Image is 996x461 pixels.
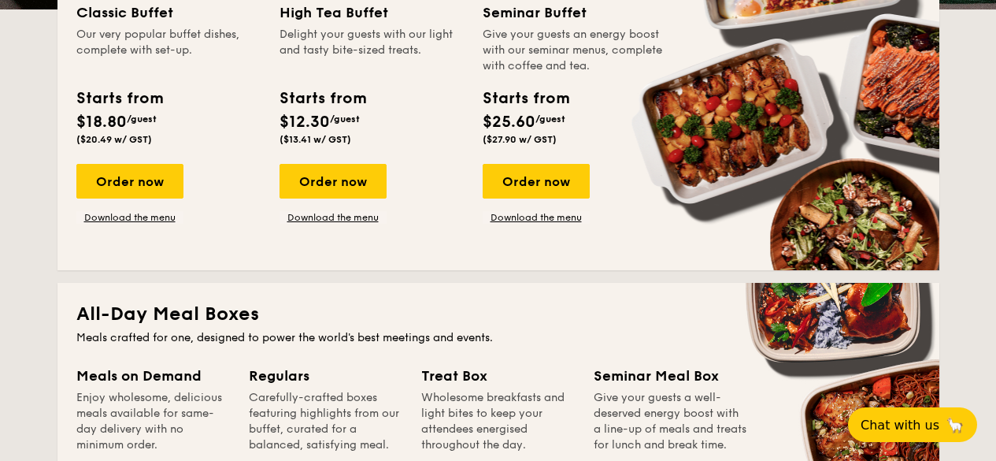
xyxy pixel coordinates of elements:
div: Give your guests an energy boost with our seminar menus, complete with coffee and tea. [483,27,667,74]
div: Treat Box [421,365,575,387]
div: Meals on Demand [76,365,230,387]
span: /guest [127,113,157,125]
div: Wholesome breakfasts and light bites to keep your attendees energised throughout the day. [421,390,575,453]
div: Delight your guests with our light and tasty bite-sized treats. [280,27,464,74]
a: Download the menu [280,211,387,224]
div: Regulars [249,365,402,387]
span: /guest [330,113,360,125]
span: ($13.41 w/ GST) [280,134,351,145]
span: ($20.49 w/ GST) [76,134,152,145]
div: Order now [483,164,590,199]
span: 🦙 [946,416,965,434]
div: Carefully-crafted boxes featuring highlights from our buffet, curated for a balanced, satisfying ... [249,390,402,453]
div: Starts from [76,87,162,110]
div: Order now [76,164,183,199]
span: Chat with us [861,418,939,433]
h2: All-Day Meal Boxes [76,302,920,327]
span: ($27.90 w/ GST) [483,134,557,145]
div: Our very popular buffet dishes, complete with set-up. [76,27,261,74]
a: Download the menu [483,211,590,224]
div: Meals crafted for one, designed to power the world's best meetings and events. [76,330,920,346]
span: $18.80 [76,113,127,132]
span: $12.30 [280,113,330,132]
div: Give your guests a well-deserved energy boost with a line-up of meals and treats for lunch and br... [594,390,747,453]
div: Seminar Meal Box [594,365,747,387]
span: /guest [535,113,565,125]
div: High Tea Buffet [280,2,464,24]
div: Starts from [280,87,365,110]
div: Seminar Buffet [483,2,667,24]
button: Chat with us🦙 [848,407,977,442]
div: Enjoy wholesome, delicious meals available for same-day delivery with no minimum order. [76,390,230,453]
a: Download the menu [76,211,183,224]
div: Starts from [483,87,568,110]
div: Classic Buffet [76,2,261,24]
div: Order now [280,164,387,199]
span: $25.60 [483,113,535,132]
